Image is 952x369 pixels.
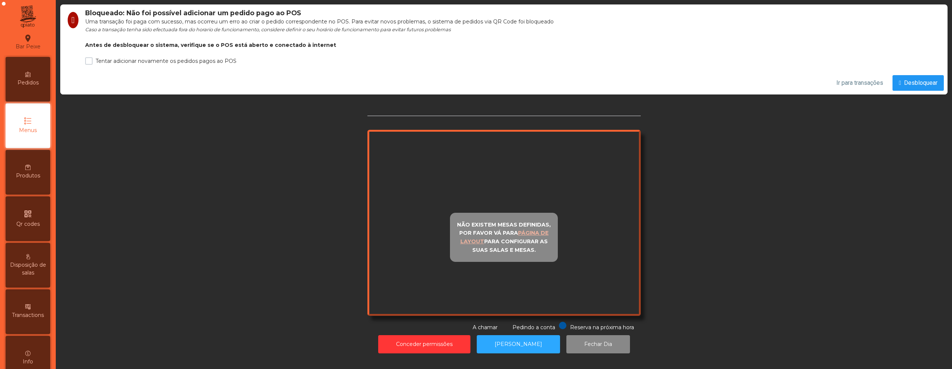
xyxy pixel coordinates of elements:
button: [PERSON_NAME] [477,335,560,353]
span: Menus [19,126,37,134]
span: Pedindo a conta [512,324,555,331]
span: Desbloquear [904,78,937,87]
label: Tentar adicionar novamente os pedidos pagos ao POS [96,58,237,64]
span: Caso a transação tenha sido efectuada fora do horario de funcionamento, considere definir o seu h... [85,27,451,32]
span: Ir para transações [836,78,883,87]
span: Produtos [16,172,40,180]
button: Fechar Dia [566,335,630,353]
span: Transactions [12,311,44,319]
i: qr_code [23,209,32,218]
img: qpiato [19,4,37,30]
span: Bloqueado: Não foi possível adicionar um pedido pago ao POS [85,9,301,17]
u: página de layout [460,230,549,245]
i: location_on [23,34,32,43]
b: Antes de desbloquear o sistema, verifique se o POS está aberto e conectado à internet [85,42,336,48]
span: Reserva na próxima hora [570,324,634,331]
span: Pedidos [17,79,39,87]
span: Qr codes [16,220,40,228]
button: Desbloquear [892,75,944,91]
div: Bar Peixe [16,33,41,51]
span: A chamar [473,324,498,331]
span: Uma transação foi paga com sucesso, mas ocorreu um erro ao criar o pedido correspondente no POS. ... [85,18,554,25]
button: Ir para transações [830,75,890,91]
p: Não existem mesas definidas, por favor vá para para configurar as suas salas e mesas. [453,221,554,254]
span: Info [23,358,33,366]
button: Conceder permissões [378,335,470,353]
span: Disposição de salas [7,261,48,277]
